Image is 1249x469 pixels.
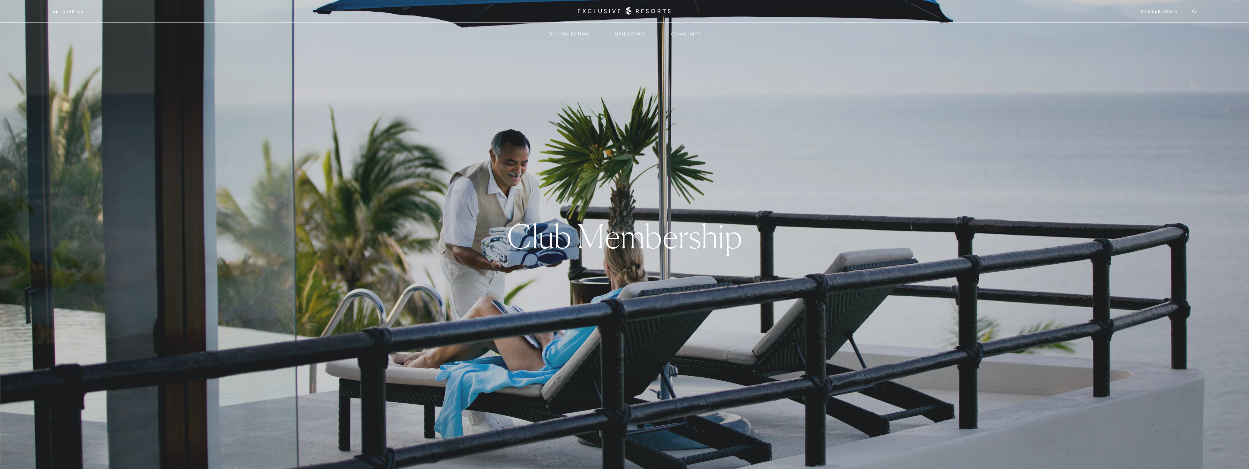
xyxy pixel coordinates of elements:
a: The Collection [541,23,597,45]
a: Member Login [1141,8,1177,15]
a: Community [664,23,708,45]
h1: Club Membership [507,220,742,253]
a: Get Started [53,8,84,15]
a: Membership [608,23,653,45]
